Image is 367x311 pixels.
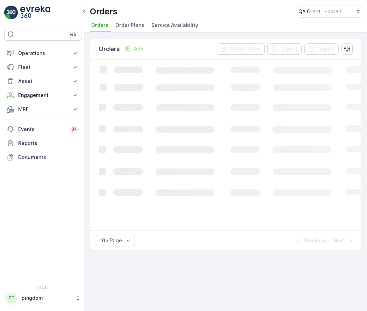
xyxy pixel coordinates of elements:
img: logo_light-DOdMpM7g.png [20,6,50,20]
p: Engagement [18,92,67,99]
span: Service Availability [151,22,198,29]
a: Documents [4,150,81,164]
p: pingdom [22,295,72,302]
button: PPpingdom [4,291,81,305]
button: MRF [4,102,81,116]
p: QA Client [298,8,321,15]
p: ⌘B [70,32,77,37]
p: Add [134,45,144,52]
button: Asset [4,74,81,88]
p: Fleet [18,64,67,71]
p: Asset [18,78,67,85]
p: Orders [90,6,117,17]
a: Events34 [4,122,81,136]
button: QA Client(+03:00) [298,6,361,18]
p: Orders [99,44,120,54]
p: Operations [18,50,67,57]
button: Next [333,236,355,245]
p: 34 [71,126,77,132]
button: Import [304,43,339,55]
p: Next [333,237,345,244]
button: Export [267,43,302,55]
span: Order Plans [115,22,144,29]
p: Documents [18,154,79,161]
button: Engagement [4,88,81,102]
button: Clear Filters [216,43,265,55]
p: ( +03:00 ) [323,9,341,14]
div: PP [6,292,17,304]
p: Clear Filters [230,46,260,53]
p: Events [18,126,66,133]
span: Orders [91,22,108,29]
a: Reports [4,136,81,150]
p: MRF [18,106,67,113]
button: Fleet [4,60,81,74]
p: Export [281,46,297,53]
p: Import [318,46,334,53]
p: Previous [305,237,326,244]
p: Reports [18,140,79,147]
button: Operations [4,46,81,60]
button: Previous [294,236,327,245]
span: v 1.51.1 [4,285,81,289]
img: logo [4,6,18,20]
button: Add [121,44,146,53]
